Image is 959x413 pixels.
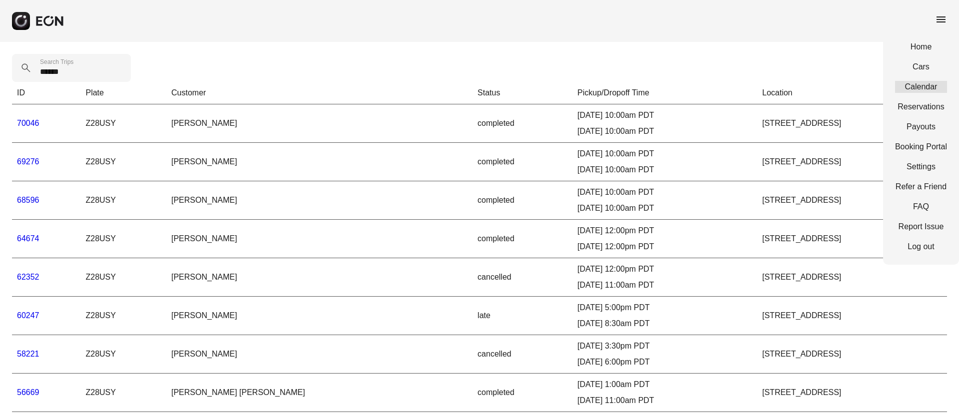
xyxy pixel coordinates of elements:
td: [PERSON_NAME] [166,220,473,258]
td: Z28USY [80,181,166,220]
span: menu [935,13,947,25]
td: late [473,297,572,335]
td: completed [473,104,572,143]
div: [DATE] 10:00am PDT [577,186,752,198]
td: cancelled [473,258,572,297]
a: Report Issue [895,221,947,233]
a: 70046 [17,119,39,127]
th: Plate [80,82,166,104]
td: [STREET_ADDRESS] [757,258,947,297]
td: completed [473,220,572,258]
td: Z28USY [80,143,166,181]
td: [PERSON_NAME] [166,104,473,143]
div: [DATE] 12:00pm PDT [577,225,752,237]
a: 60247 [17,311,39,320]
td: [STREET_ADDRESS] [757,181,947,220]
th: Pickup/Dropoff Time [572,82,757,104]
label: Search Trips [40,58,73,66]
a: Home [895,41,947,53]
td: Z28USY [80,258,166,297]
a: FAQ [895,201,947,213]
div: [DATE] 10:00am PDT [577,125,752,137]
a: Cars [895,61,947,73]
div: [DATE] 10:00am PDT [577,148,752,160]
div: [DATE] 10:00am PDT [577,202,752,214]
td: [PERSON_NAME] [PERSON_NAME] [166,374,473,412]
a: Calendar [895,81,947,93]
div: [DATE] 12:00pm PDT [577,241,752,253]
a: Log out [895,241,947,253]
a: 68596 [17,196,39,204]
td: [PERSON_NAME] [166,143,473,181]
div: [DATE] 10:00am PDT [577,164,752,176]
td: [STREET_ADDRESS] [757,104,947,143]
td: completed [473,181,572,220]
a: 56669 [17,388,39,397]
a: Booking Portal [895,141,947,153]
div: [DATE] 11:00am PDT [577,395,752,407]
div: [DATE] 3:30pm PDT [577,340,752,352]
th: Customer [166,82,473,104]
div: [DATE] 1:00am PDT [577,379,752,391]
th: ID [12,82,80,104]
td: [STREET_ADDRESS] [757,297,947,335]
td: [PERSON_NAME] [166,258,473,297]
td: [PERSON_NAME] [166,181,473,220]
div: [DATE] 8:30am PDT [577,318,752,330]
a: Reservations [895,101,947,113]
td: [STREET_ADDRESS] [757,143,947,181]
a: 69276 [17,157,39,166]
a: Settings [895,161,947,173]
td: completed [473,374,572,412]
td: [STREET_ADDRESS] [757,220,947,258]
td: Z28USY [80,104,166,143]
a: 58221 [17,350,39,358]
th: Location [757,82,947,104]
a: Payouts [895,121,947,133]
td: [STREET_ADDRESS] [757,335,947,374]
div: [DATE] 10:00am PDT [577,109,752,121]
div: [DATE] 5:00pm PDT [577,302,752,314]
td: [STREET_ADDRESS] [757,374,947,412]
td: Z28USY [80,335,166,374]
td: completed [473,143,572,181]
td: cancelled [473,335,572,374]
div: [DATE] 11:00am PDT [577,279,752,291]
td: Z28USY [80,297,166,335]
div: [DATE] 12:00pm PDT [577,263,752,275]
div: [DATE] 6:00pm PDT [577,356,752,368]
td: Z28USY [80,220,166,258]
a: 64674 [17,234,39,243]
a: 62352 [17,273,39,281]
th: Status [473,82,572,104]
td: Z28USY [80,374,166,412]
td: [PERSON_NAME] [166,297,473,335]
td: [PERSON_NAME] [166,335,473,374]
a: Refer a Friend [895,181,947,193]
